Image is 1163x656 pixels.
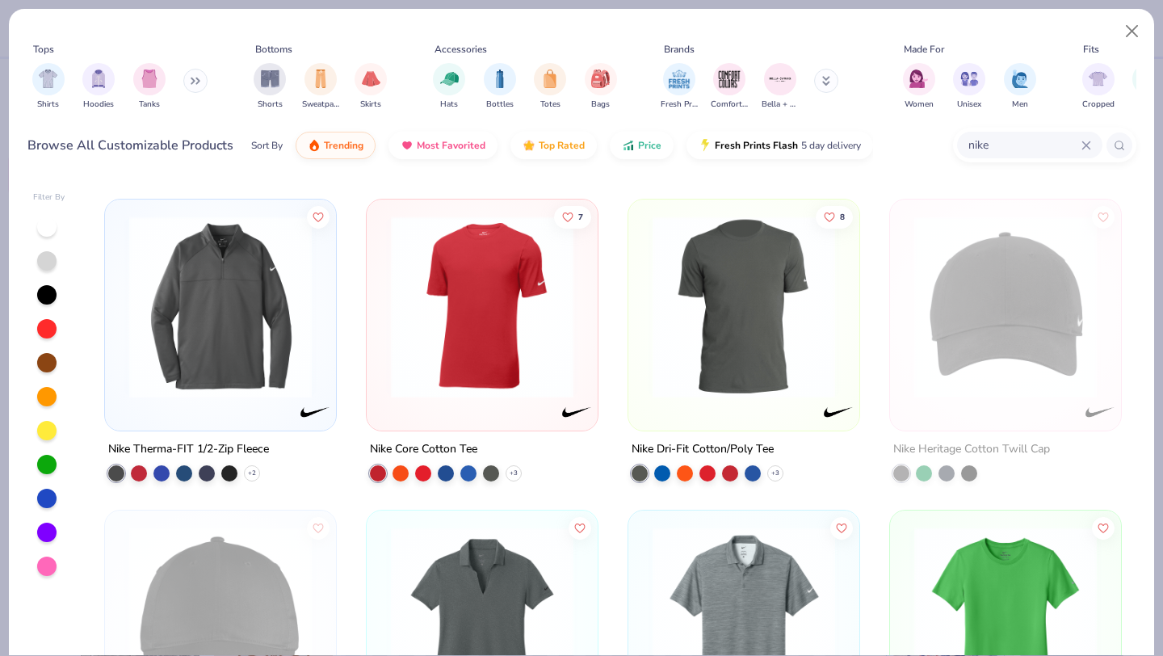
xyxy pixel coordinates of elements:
span: Comfort Colors [711,99,748,111]
span: Most Favorited [417,139,485,152]
img: Totes Image [541,69,559,88]
div: Tops [33,42,54,57]
img: Skirts Image [362,69,380,88]
button: filter button [711,63,748,111]
button: Fresh Prints Flash5 day delivery [686,132,873,159]
input: Try "T-Shirt" [967,136,1081,154]
div: Browse All Customizable Products [27,136,233,155]
img: 26d77b6b-3c96-4d71-9517-8731c96d93e8 [581,216,780,398]
button: Like [308,206,330,229]
img: Bottles Image [491,69,509,88]
img: Nike logo [822,396,854,428]
img: Bella + Canvas Image [768,67,792,91]
span: Price [638,139,661,152]
div: Sort By [251,138,283,153]
div: filter for Totes [534,63,566,111]
div: Nike Heritage Cotton Twill Cap [893,439,1050,460]
button: Most Favorited [388,132,498,159]
button: Close [1117,16,1148,47]
span: Bella + Canvas [762,99,799,111]
button: filter button [661,63,698,111]
button: filter button [585,63,617,111]
div: filter for Unisex [953,63,985,111]
div: filter for Bottles [484,63,516,111]
div: Brands [664,42,695,57]
span: Unisex [957,99,981,111]
span: Hats [440,99,458,111]
img: Hoodies Image [90,69,107,88]
button: filter button [762,63,799,111]
div: Nike Core Cotton Tee [370,439,477,460]
span: + 3 [510,469,518,478]
button: filter button [302,63,339,111]
img: 4c5a3fd1-7f16-44e5-b84f-f54f39388fc2 [906,216,1105,398]
img: Shirts Image [39,69,57,88]
div: filter for Hoodies [82,63,115,111]
span: Bottles [486,99,514,111]
img: c52030de-b834-41a0-b204-76f82acc6ed9 [842,216,1041,398]
button: Like [1092,206,1115,229]
span: + 3 [771,469,779,478]
span: Cropped [1082,99,1115,111]
button: filter button [355,63,387,111]
img: 440f2f00-9b3f-45c2-8006-22bf9dde15b4 [644,216,843,398]
button: Like [554,206,591,229]
div: filter for Men [1004,63,1036,111]
span: 5 day delivery [801,137,861,155]
img: Women Image [909,69,928,88]
button: Like [816,206,853,229]
div: filter for Tanks [133,63,166,111]
div: Filter By [33,191,65,204]
button: Top Rated [510,132,597,159]
span: 7 [578,213,583,221]
div: Nike Dri-Fit Cotton/Poly Tee [632,439,774,460]
img: Cropped Image [1089,69,1107,88]
button: Like [1092,516,1115,539]
img: Tanks Image [141,69,158,88]
button: filter button [1004,63,1036,111]
span: Skirts [360,99,381,111]
div: Made For [904,42,944,57]
span: Trending [324,139,363,152]
img: Bags Image [591,69,609,88]
button: Like [569,516,591,539]
img: Sweatpants Image [312,69,330,88]
div: filter for Women [903,63,935,111]
span: Shorts [258,99,283,111]
img: flash.gif [699,139,712,152]
button: Like [830,516,853,539]
img: TopRated.gif [523,139,535,152]
img: trending.gif [308,139,321,152]
div: Accessories [435,42,487,57]
div: Nike Therma-FIT 1/2-Zip Fleece [108,439,269,460]
img: cc32e87e-dfc9-4c27-91ac-dee961741a98 [121,216,320,398]
span: 8 [840,213,845,221]
div: filter for Fresh Prints [661,63,698,111]
button: filter button [484,63,516,111]
img: Nike logo [299,396,331,428]
button: filter button [133,63,166,111]
img: Men Image [1011,69,1029,88]
img: most_fav.gif [401,139,414,152]
button: Trending [296,132,376,159]
button: filter button [32,63,65,111]
span: Sweatpants [302,99,339,111]
div: filter for Comfort Colors [711,63,748,111]
button: filter button [903,63,935,111]
div: filter for Sweatpants [302,63,339,111]
span: Fresh Prints Flash [715,139,798,152]
span: Totes [540,99,561,111]
div: filter for Cropped [1082,63,1115,111]
div: Bottoms [255,42,292,57]
img: Hats Image [440,69,459,88]
div: filter for Bella + Canvas [762,63,799,111]
span: + 2 [248,469,256,478]
button: filter button [433,63,465,111]
img: 98fd2795-f807-4c8b-b6f4-ced2c402da6d [383,216,581,398]
span: Men [1012,99,1028,111]
div: filter for Shirts [32,63,65,111]
span: Shirts [37,99,59,111]
button: Like [308,516,330,539]
span: Bags [591,99,610,111]
button: filter button [534,63,566,111]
